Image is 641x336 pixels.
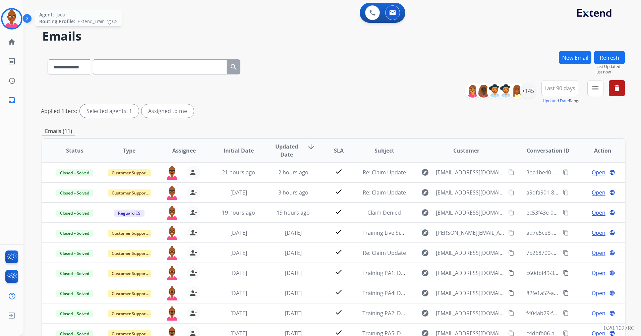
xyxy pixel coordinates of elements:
span: 19 hours ago [277,209,310,216]
span: [PERSON_NAME][EMAIL_ADDRESS][PERSON_NAME][DOMAIN_NAME] [436,229,505,237]
span: Customer Support [108,189,151,197]
mat-icon: check [335,288,343,296]
span: Customer Support [108,230,151,237]
button: Updated Date [543,98,569,104]
mat-icon: content_copy [508,189,514,195]
span: Customer [453,147,479,155]
span: 2 hours ago [278,169,308,176]
span: [DATE] [285,310,302,317]
span: 82fe1a52-a94e-4c06-974f-43dbbc14d84a [526,289,628,297]
span: Range [543,98,581,104]
span: [EMAIL_ADDRESS][DOMAIN_NAME] [436,249,505,257]
span: Conversation ID [527,147,570,155]
span: Open [592,249,605,257]
mat-icon: content_copy [508,250,514,256]
mat-icon: explore [421,188,429,197]
mat-icon: language [609,290,615,296]
img: avatar [2,9,21,28]
mat-icon: check [335,268,343,276]
span: Closed – Solved [56,250,93,257]
span: Just now [595,69,625,75]
img: agent-avatar [165,166,179,180]
span: Training PA4: Do Not Assign ([PERSON_NAME]) [362,289,479,297]
span: 75268700-b262-4310-a62b-159cf84616a9 [526,249,629,257]
span: [EMAIL_ADDRESS][DOMAIN_NAME] [436,209,505,217]
mat-icon: explore [421,309,429,317]
button: Last 90 days [541,80,578,96]
span: Re: Claim Update [363,189,406,196]
span: Open [592,209,605,217]
mat-icon: language [609,210,615,216]
mat-icon: check [335,208,343,216]
img: agent-avatar [165,306,179,321]
span: Customer Support [108,169,151,176]
mat-icon: check [335,228,343,236]
mat-icon: arrow_downward [307,143,315,151]
span: [EMAIL_ADDRESS][DOMAIN_NAME] [436,269,505,277]
span: Subject [374,147,394,155]
mat-icon: list_alt [8,57,16,65]
span: 3ba1be40-55cc-4108-836b-e9f75048d26f [526,169,628,176]
img: agent-avatar [165,266,179,280]
mat-icon: language [609,250,615,256]
mat-icon: check [335,167,343,175]
mat-icon: content_copy [563,210,569,216]
mat-icon: explore [421,209,429,217]
mat-icon: content_copy [563,250,569,256]
span: Customer Support [108,290,151,297]
span: Closed – Solved [56,169,93,176]
span: Customer Support [108,250,151,257]
span: [EMAIL_ADDRESS][DOMAIN_NAME] [436,188,505,197]
span: Open [592,289,605,297]
span: Open [592,168,605,176]
span: Open [592,269,605,277]
span: Type [123,147,135,155]
img: agent-avatar [165,246,179,260]
span: Closed – Solved [56,210,93,217]
span: [DATE] [230,269,247,277]
span: Status [66,147,83,155]
img: agent-avatar [165,226,179,240]
span: Claim Denied [367,209,401,216]
span: Routing Profile: [39,18,75,25]
mat-icon: content_copy [563,270,569,276]
span: [DATE] [230,310,247,317]
span: [DATE] [285,249,302,257]
span: c60dbf49-3872-45db-bdb0-51eeef0e05bc [526,269,629,277]
span: Training PA1: Do Not Assign ([PERSON_NAME]) [362,269,479,277]
mat-icon: explore [421,269,429,277]
span: [DATE] [285,229,302,236]
mat-icon: person_remove [189,168,197,176]
p: Applied filters: [41,107,77,115]
mat-icon: language [609,310,615,316]
img: agent-avatar [165,286,179,300]
mat-icon: check [335,248,343,256]
mat-icon: content_copy [508,290,514,296]
th: Action [570,139,625,162]
mat-icon: content_copy [508,310,514,316]
img: agent-avatar [165,186,179,200]
mat-icon: content_copy [508,270,514,276]
mat-icon: language [609,189,615,195]
mat-icon: explore [421,249,429,257]
mat-icon: person_remove [189,229,197,237]
span: Assignee [172,147,196,155]
span: Open [592,229,605,237]
span: Closed – Solved [56,310,93,317]
span: 19 hours ago [222,209,255,216]
p: Emails (11) [42,127,75,135]
span: Extend_Training CS [78,18,118,25]
mat-icon: menu [591,84,599,92]
mat-icon: explore [421,289,429,297]
img: agent-avatar [165,206,179,220]
mat-icon: check [335,308,343,316]
span: Customer Support [108,270,151,277]
mat-icon: content_copy [508,210,514,216]
span: Closed – Solved [56,270,93,277]
button: New Email [559,51,591,64]
span: Open [592,188,605,197]
mat-icon: search [230,63,238,71]
button: Refresh [594,51,625,64]
mat-icon: content_copy [563,169,569,175]
div: +145 [520,83,536,99]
